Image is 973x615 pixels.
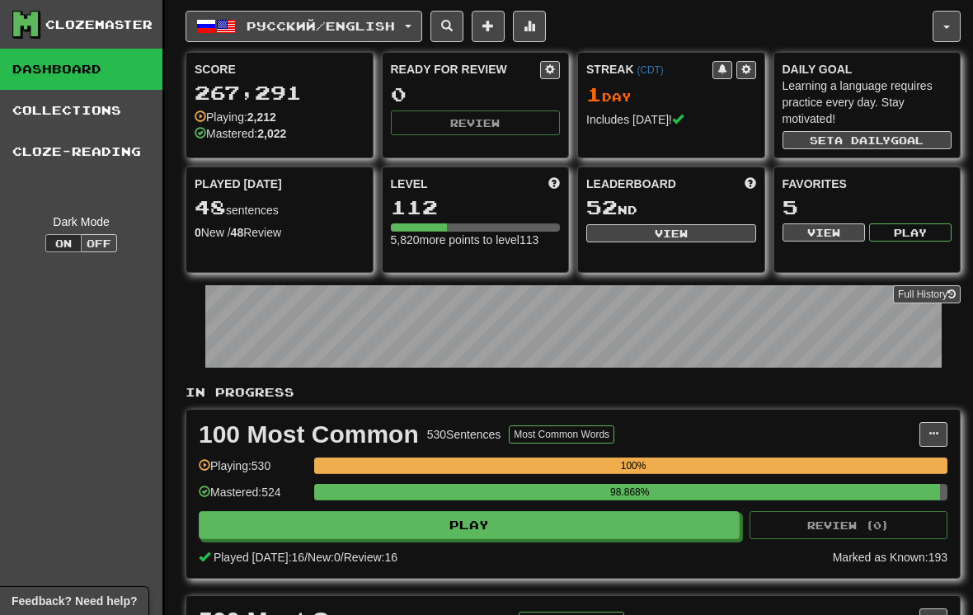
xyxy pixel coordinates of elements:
button: Search sentences [430,11,463,42]
strong: 2,212 [247,110,276,124]
button: View [783,223,865,242]
span: 1 [586,82,602,106]
strong: 0 [195,226,201,239]
span: Score more points to level up [548,176,560,192]
div: 5 [783,197,952,218]
div: Streak [586,61,712,77]
button: Play [869,223,952,242]
span: Played [DATE] [195,176,282,192]
button: View [586,224,756,242]
div: nd [586,197,756,218]
span: Played [DATE]: 16 [214,551,304,564]
button: Play [199,511,740,539]
span: New: 0 [308,551,341,564]
button: Review (0) [750,511,947,539]
button: Seta dailygoal [783,131,952,149]
button: Off [81,234,117,252]
div: 530 Sentences [427,426,501,443]
button: Review [391,110,561,135]
span: Русский / English [247,19,395,33]
div: Score [195,61,364,77]
div: 100 Most Common [199,422,419,447]
div: sentences [195,197,364,218]
button: More stats [513,11,546,42]
div: Mastered: [195,125,286,142]
div: 267,291 [195,82,364,103]
div: Playing: 530 [199,458,306,485]
button: On [45,234,82,252]
div: 100% [319,458,947,474]
div: Marked as Known: 193 [833,549,947,566]
div: Ready for Review [391,61,541,77]
strong: 2,022 [257,127,286,140]
div: Dark Mode [12,214,150,230]
span: 48 [195,195,226,218]
div: Learning a language requires practice every day. Stay motivated! [783,77,952,127]
span: This week in points, UTC [745,176,756,192]
a: Full History [893,285,961,303]
span: / [304,551,308,564]
button: Русский/English [186,11,422,42]
button: Add sentence to collection [472,11,505,42]
span: Open feedback widget [12,593,137,609]
span: a daily [834,134,891,146]
div: Playing: [195,109,276,125]
div: Favorites [783,176,952,192]
div: New / Review [195,224,364,241]
span: Leaderboard [586,176,676,192]
div: 112 [391,197,561,218]
strong: 48 [231,226,244,239]
div: 0 [391,84,561,105]
button: Most Common Words [509,425,614,444]
span: Level [391,176,428,192]
span: Review: 16 [344,551,397,564]
span: / [341,551,344,564]
div: Clozemaster [45,16,153,33]
div: Daily Goal [783,61,952,77]
div: 5,820 more points to level 113 [391,232,561,248]
div: 98.868% [319,484,940,500]
div: Includes [DATE]! [586,111,756,128]
span: 52 [586,195,618,218]
a: (CDT) [637,64,663,76]
p: In Progress [186,384,961,401]
div: Mastered: 524 [199,484,306,511]
div: Day [586,84,756,106]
